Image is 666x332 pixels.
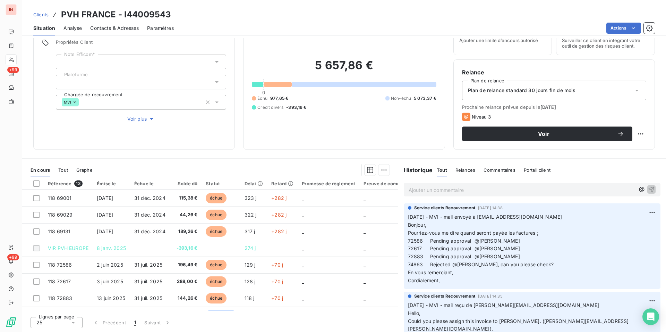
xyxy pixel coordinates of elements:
[97,195,113,201] span: [DATE]
[6,4,17,15] div: IN
[302,295,304,301] span: _
[48,295,72,301] span: 118 72883
[76,167,93,173] span: Graphe
[462,104,646,110] span: Prochaine relance prévue depuis le
[364,228,366,234] span: _
[33,12,49,17] span: Clients
[364,262,366,268] span: _
[470,131,617,137] span: Voir
[33,11,49,18] a: Clients
[134,262,162,268] span: 31 juil. 2025
[271,181,293,186] div: Retard
[302,181,355,186] div: Promesse de règlement
[459,38,538,43] span: Ajouter une limite d’encours autorisé
[7,254,19,260] span: +99
[97,278,123,284] span: 3 juin 2025
[61,8,171,21] h3: PVH FRANCE - I44009543
[174,195,198,202] span: 115,38 €
[408,245,520,251] span: 72617 Pending approval @[PERSON_NAME]
[271,278,283,284] span: +70 j
[302,245,304,251] span: _
[134,319,136,326] span: 1
[364,295,366,301] span: _
[48,262,72,268] span: 118 72586
[134,295,162,301] span: 31 juil. 2025
[540,104,556,110] span: [DATE]
[33,25,55,32] span: Situation
[271,195,287,201] span: +282 j
[462,127,632,141] button: Voir
[478,294,503,298] span: [DATE] 14:35
[408,214,562,236] span: [DATE] - MVI - mail envoyé à [EMAIL_ADDRESS][DOMAIN_NAME] Bonjour, Pourriez-vous me dire quand se...
[408,261,554,267] span: 74863 Rejected @[PERSON_NAME], can you please check?
[206,293,227,303] span: échue
[245,262,256,268] span: 129 j
[134,228,165,234] span: 31 déc. 2024
[174,211,198,218] span: 44,26 €
[174,245,198,252] span: -393,16 €
[484,167,515,173] span: Commentaires
[88,315,130,330] button: Précédent
[302,262,304,268] span: _
[606,23,641,34] button: Actions
[74,180,82,187] span: 13
[642,308,659,325] div: Open Intercom Messenger
[97,295,125,301] span: 13 juin 2025
[206,226,227,237] span: échue
[134,195,165,201] span: 31 déc. 2024
[262,90,265,95] span: 0
[174,261,198,268] span: 196,49 €
[206,210,227,220] span: échue
[147,25,174,32] span: Paramètres
[245,278,256,284] span: 128 j
[48,212,72,218] span: 118 69029
[174,181,198,186] div: Solde dû
[62,79,67,85] input: Ajouter une valeur
[134,278,162,284] span: 31 juil. 2025
[174,278,198,285] span: 288,00 €
[64,100,71,104] span: MVI
[31,167,50,173] span: En cours
[408,277,440,283] span: Cordialement,
[97,181,126,186] div: Émise le
[97,212,113,218] span: [DATE]
[134,181,165,186] div: Échue le
[271,228,287,234] span: +282 j
[127,115,155,122] span: Voir plus
[252,58,436,79] h2: 5 657,86 €
[437,167,447,173] span: Tout
[58,167,68,173] span: Tout
[408,253,520,259] span: 72883 Pending approval @[PERSON_NAME]
[56,115,226,123] button: Voir plus
[462,68,646,76] h6: Relance
[302,228,304,234] span: _
[206,193,227,203] span: échue
[414,205,475,211] span: Service clients Recouvrement
[206,260,227,270] span: échue
[562,38,649,49] span: Surveiller ce client en intégrant votre outil de gestion des risques client.
[524,167,550,173] span: Portail client
[414,95,436,102] span: 5 073,37 €
[48,278,71,284] span: 118 72617
[414,293,475,299] span: Service clients Recouvrement
[48,245,88,251] span: VIR PVH EUROPE
[364,212,366,218] span: _
[245,212,257,218] span: 322 j
[271,262,283,268] span: +70 j
[364,195,366,201] span: _
[302,278,304,284] span: _
[286,104,306,111] span: -393,16 €
[206,181,236,186] div: Statut
[270,95,288,102] span: 977,65 €
[79,99,84,105] input: Ajouter une valeur
[7,67,19,73] span: +99
[364,278,366,284] span: _
[257,104,283,111] span: Crédit divers
[302,195,304,201] span: _
[245,228,255,234] span: 317 j
[62,59,67,65] input: Ajouter une valeur
[56,39,226,49] span: Propriétés Client
[271,295,283,301] span: +70 j
[245,195,257,201] span: 323 j
[97,262,123,268] span: 2 juin 2025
